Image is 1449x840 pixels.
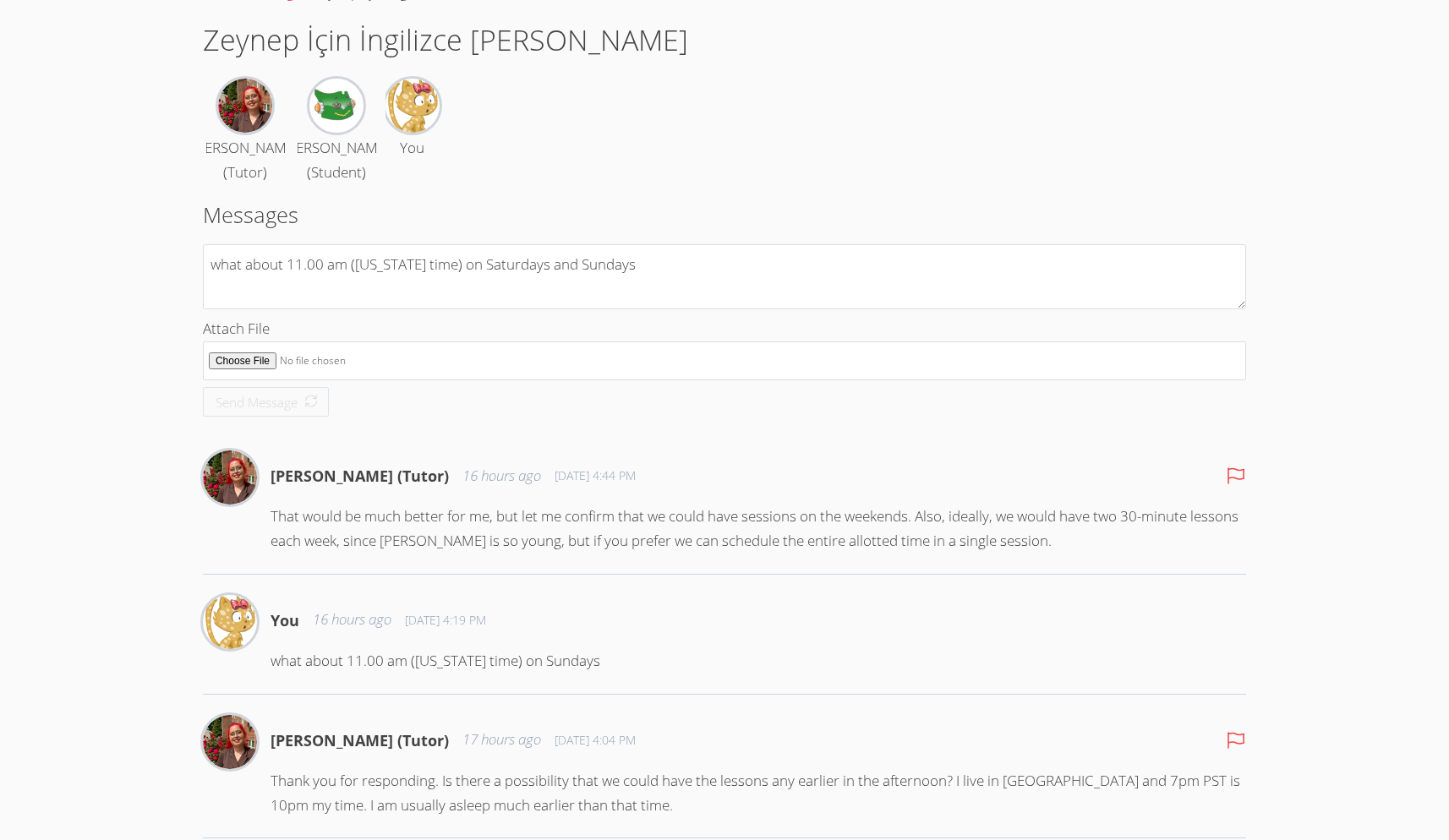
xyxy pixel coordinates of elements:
h2: Messages [203,199,1246,231]
h1: Zeynep İçin İngilizce [PERSON_NAME] [203,19,1246,62]
img: Ismail Demirezen [385,79,440,133]
span: [DATE] 4:04 PM [555,732,636,749]
div: [PERSON_NAME] (Tutor) [192,136,298,185]
img: Zeynep Demirezen [309,79,364,133]
input: Attach File [203,341,1246,381]
button: Send Message [203,387,330,417]
img: Hafsa Rodriguez [203,715,257,769]
span: 16 hours ago [313,608,391,632]
h4: You [271,608,299,632]
img: Ismail Demirezen [203,595,257,649]
h4: [PERSON_NAME] (Tutor) [271,728,449,752]
p: what about 11.00 am ([US_STATE] time) on Sundays [271,649,1246,674]
div: [PERSON_NAME] (Student) [283,136,390,185]
textarea: what about 11.00 am ([US_STATE] time) on Saturdays and Sundays [203,244,1246,309]
span: 17 hours ago [462,728,541,752]
span: 16 hours ago [462,464,541,488]
h4: [PERSON_NAME] (Tutor) [271,464,449,488]
span: [DATE] 4:19 PM [405,612,486,629]
span: Attach File [203,319,270,338]
p: That would be much better for me, but let me confirm that we could have sessions on the weekends.... [271,505,1246,554]
img: Hafsa Rodriguez [218,79,272,133]
div: You [400,136,424,161]
img: Hafsa Rodriguez [203,450,257,505]
span: Send Message [216,394,298,411]
p: Thank you for responding. Is there a possibility that we could have the lessons any earlier in th... [271,769,1246,818]
span: [DATE] 4:44 PM [555,467,636,484]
